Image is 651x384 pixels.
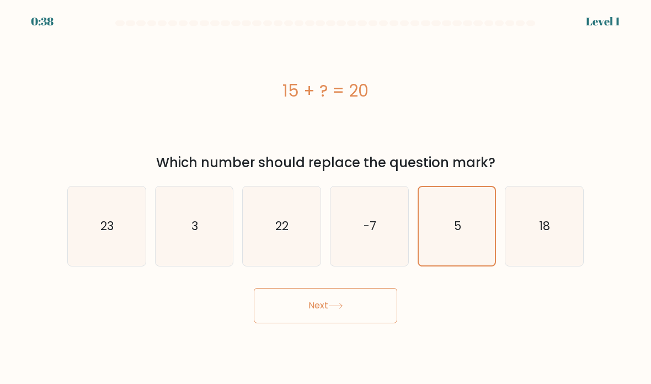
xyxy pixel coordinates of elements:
[364,218,376,234] text: -7
[586,13,620,30] div: Level 1
[540,218,551,234] text: 18
[254,288,397,323] button: Next
[74,153,577,173] div: Which number should replace the question mark?
[276,218,289,234] text: 22
[191,218,198,234] text: 3
[31,13,54,30] div: 0:38
[101,218,114,234] text: 23
[454,218,461,234] text: 5
[67,78,584,103] div: 15 + ? = 20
